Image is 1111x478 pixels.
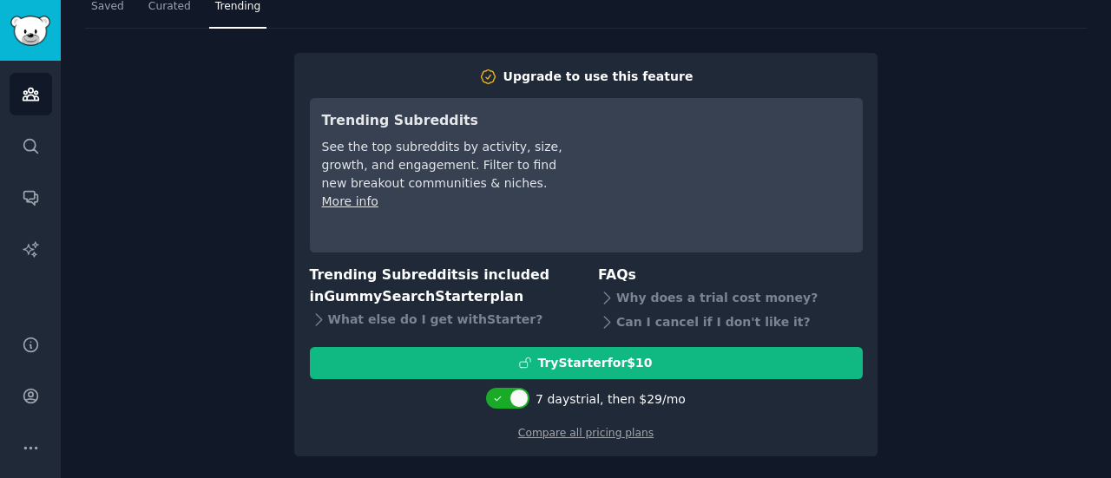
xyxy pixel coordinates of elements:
[322,138,566,193] div: See the top subreddits by activity, size, growth, and engagement. Filter to find new breakout com...
[322,194,378,208] a: More info
[590,110,851,240] iframe: YouTube video player
[536,390,686,409] div: 7 days trial, then $ 29 /mo
[324,288,490,304] span: GummySearch Starter
[310,265,575,307] h3: Trending Subreddits is included in plan
[322,110,566,132] h3: Trending Subreddits
[537,354,652,372] div: Try Starter for $10
[310,307,575,331] div: What else do I get with Starter ?
[598,311,863,335] div: Can I cancel if I don't like it?
[503,68,694,86] div: Upgrade to use this feature
[518,427,654,439] a: Compare all pricing plans
[598,286,863,311] div: Why does a trial cost money?
[598,265,863,286] h3: FAQs
[310,347,863,379] button: TryStarterfor$10
[10,16,50,46] img: GummySearch logo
